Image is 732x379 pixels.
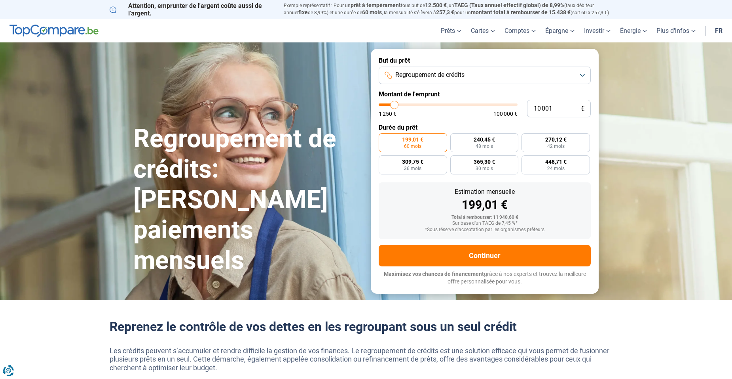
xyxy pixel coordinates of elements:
[454,2,564,8] span: TAEG (Taux annuel effectif global) de 8,99%
[133,124,361,276] h1: Regroupement de crédits: [PERSON_NAME] paiements mensuels
[9,25,99,37] img: TopCompare
[379,90,591,98] label: Montant de l'emprunt
[385,227,584,233] div: *Sous réserve d'acceptation par les organismes prêteurs
[379,111,396,117] span: 1 250 €
[298,9,308,15] span: fixe
[545,159,567,165] span: 448,71 €
[615,19,652,42] a: Énergie
[466,19,500,42] a: Cartes
[404,144,421,149] span: 60 mois
[284,2,622,16] p: Exemple représentatif : Pour un tous but de , un (taux débiteur annuel de 8,99%) et une durée de ...
[476,166,493,171] span: 30 mois
[547,144,565,149] span: 42 mois
[110,319,622,334] h2: Reprenez le contrôle de vos dettes en les regroupant sous un seul crédit
[385,221,584,226] div: Sur base d'un TAEG de 7,45 %*
[379,124,591,131] label: Durée du prêt
[351,2,401,8] span: prêt à tempérament
[379,270,591,286] p: grâce à nos experts et trouvez la meilleure offre personnalisée pour vous.
[581,105,584,112] span: €
[710,19,727,42] a: fr
[385,215,584,220] div: Total à rembourser: 11 940,60 €
[579,19,615,42] a: Investir
[385,189,584,195] div: Estimation mensuelle
[384,271,484,277] span: Maximisez vos chances de financement
[402,159,423,165] span: 309,75 €
[474,137,495,142] span: 240,45 €
[110,2,274,17] p: Attention, emprunter de l'argent coûte aussi de l'argent.
[110,346,622,372] p: Les crédits peuvent s’accumuler et rendre difficile la gestion de vos finances. Le regroupement d...
[404,166,421,171] span: 36 mois
[471,9,571,15] span: montant total à rembourser de 15.438 €
[362,9,382,15] span: 60 mois
[500,19,540,42] a: Comptes
[493,111,518,117] span: 100 000 €
[402,137,423,142] span: 199,01 €
[436,9,454,15] span: 257,3 €
[476,144,493,149] span: 48 mois
[395,71,465,79] span: Regroupement de crédits
[436,19,466,42] a: Prêts
[379,67,591,84] button: Regroupement de crédits
[474,159,495,165] span: 365,30 €
[540,19,579,42] a: Épargne
[545,137,567,142] span: 270,12 €
[652,19,700,42] a: Plus d'infos
[385,199,584,211] div: 199,01 €
[425,2,447,8] span: 12.500 €
[379,57,591,64] label: But du prêt
[379,245,591,266] button: Continuer
[547,166,565,171] span: 24 mois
